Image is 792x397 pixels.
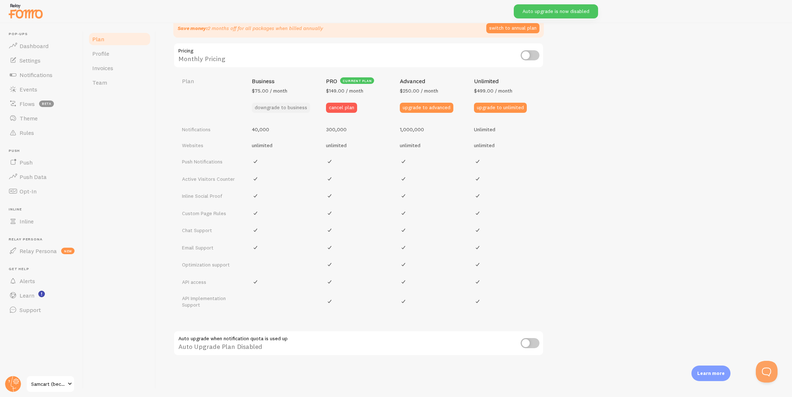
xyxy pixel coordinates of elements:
[20,247,57,255] span: Relay Persona
[514,4,598,18] div: Auto upgrade is now disabled
[173,290,247,312] td: API Implementation Support
[92,50,109,57] span: Profile
[178,25,323,32] p: 2 months off for all packages when billed annually
[247,137,322,153] td: unlimited
[173,239,247,256] td: Email Support
[4,111,79,125] a: Theme
[247,121,322,137] td: 40,000
[474,77,499,85] h4: Unlimited
[20,159,33,166] span: Push
[20,277,35,285] span: Alerts
[4,303,79,317] a: Support
[4,155,79,170] a: Push
[9,207,79,212] span: Inline
[20,86,37,93] span: Events
[400,87,438,94] span: $250.00 / month
[252,87,287,94] span: $75.00 / month
[20,188,37,195] span: Opt-In
[173,137,247,153] td: Websites
[173,222,247,239] td: Chat Support
[20,306,41,313] span: Support
[691,366,730,381] div: Learn more
[173,273,247,291] td: API access
[252,103,310,113] button: downgrade to business
[20,218,34,225] span: Inline
[4,244,79,258] a: Relay Persona new
[173,256,247,273] td: Optimization support
[4,39,79,53] a: Dashboard
[39,101,54,107] span: beta
[400,103,453,113] button: upgrade to advanced
[20,115,38,122] span: Theme
[9,149,79,153] span: Push
[9,32,79,37] span: Pop-ups
[474,87,512,94] span: $499.00 / month
[173,153,247,170] td: Push Notifications
[4,214,79,229] a: Inline
[20,173,47,180] span: Push Data
[20,57,41,64] span: Settings
[173,187,247,205] td: Inline Social Proof
[178,25,208,31] strong: Save money:
[61,248,75,254] span: new
[756,361,778,383] iframe: Help Scout Beacon - Open
[4,274,79,288] a: Alerts
[4,184,79,198] a: Opt-In
[400,77,425,85] h4: Advanced
[322,137,396,153] td: unlimited
[474,103,527,113] button: upgrade to unlimited
[470,137,544,153] td: unlimited
[92,35,104,43] span: Plan
[322,121,396,137] td: 300,000
[182,77,243,85] h4: Plan
[4,125,79,140] a: Rules
[326,87,363,94] span: $149.00 / month
[20,129,34,136] span: Rules
[486,23,539,33] button: switch to annual plan
[20,100,35,107] span: Flows
[4,288,79,303] a: Learn
[8,2,44,20] img: fomo-relay-logo-orange.svg
[88,32,151,46] a: Plan
[4,170,79,184] a: Push Data
[92,64,113,72] span: Invoices
[26,375,75,393] a: Samcart (beccafrancis)
[92,79,107,86] span: Team
[31,380,65,388] span: Samcart (beccafrancis)
[20,292,34,299] span: Learn
[4,53,79,68] a: Settings
[395,137,470,153] td: unlimited
[88,46,151,61] a: Profile
[395,121,470,137] td: 1,000,000
[38,291,45,297] svg: <p>Watch New Feature Tutorials!</p>
[326,103,357,113] button: cancel plan
[173,170,247,188] td: Active Visitors Counter
[4,68,79,82] a: Notifications
[173,121,247,137] td: Notifications
[697,370,725,377] p: Learn more
[9,237,79,242] span: Relay Persona
[88,61,151,75] a: Invoices
[4,82,79,97] a: Events
[173,205,247,222] td: Custom Page Rules
[340,77,374,84] div: current plan
[173,43,544,69] div: Monthly Pricing
[4,97,79,111] a: Flows beta
[326,77,337,85] h4: PRO
[20,71,52,78] span: Notifications
[173,330,544,357] div: Auto Upgrade Plan Disabled
[88,75,151,90] a: Team
[252,77,275,85] h4: Business
[470,121,544,137] td: Unlimited
[20,42,48,50] span: Dashboard
[9,267,79,272] span: Get Help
